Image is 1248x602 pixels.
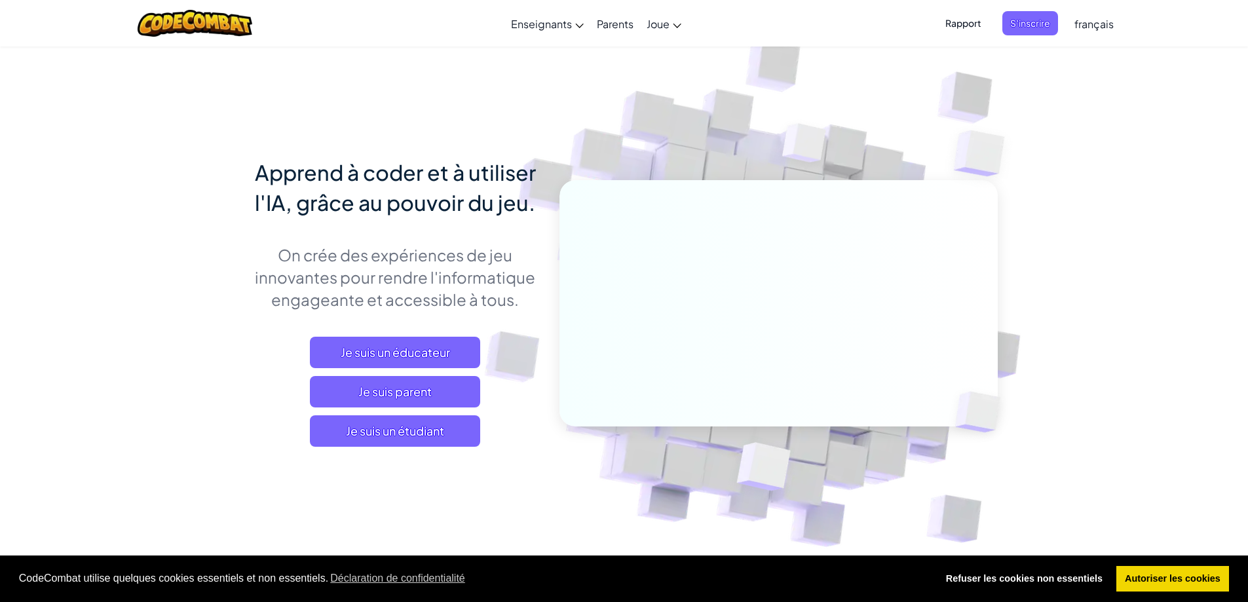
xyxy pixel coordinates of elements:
[330,573,464,584] font: Déclaration de confidentialité
[1002,11,1058,35] button: S'inscrire
[310,415,480,447] button: Je suis un étudiant
[928,98,1041,209] img: Overlap cubes
[328,569,467,588] a: en savoir plus sur les cookies
[358,384,432,399] font: Je suis parent
[341,345,450,360] font: Je suis un éducateur
[504,6,590,41] a: Enseignants
[255,159,536,216] font: Apprend à coder et à utiliser l'IA, grâce au pouvoir du jeu.
[310,376,480,407] a: Je suis parent
[590,6,640,41] a: Parents
[346,423,444,438] font: Je suis un étudiant
[1010,17,1050,29] font: S'inscrire
[310,337,480,368] a: Je suis un éducateur
[945,17,981,29] font: Rapport
[511,17,572,31] font: Enseignants
[1116,566,1230,592] a: autoriser les cookies
[19,573,328,584] font: CodeCombat utilise quelques cookies essentiels et non essentiels.
[1068,6,1120,41] a: français
[1074,17,1114,31] font: français
[647,17,670,31] font: Joue
[597,17,633,31] font: Parents
[757,98,852,195] img: Overlap cubes
[937,566,1111,592] a: refuser les cookies
[704,415,822,523] img: Overlap cubes
[640,6,688,41] a: Joue
[138,10,252,37] img: CodeCombat logo
[933,364,1031,460] img: Overlap cubes
[1125,573,1220,584] font: Autoriser les cookies
[937,11,989,35] button: Rapport
[255,245,535,309] font: On crée des expériences de jeu innovantes pour rendre l'informatique engageante et accessible à t...
[946,573,1103,584] font: Refuser les cookies non essentiels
